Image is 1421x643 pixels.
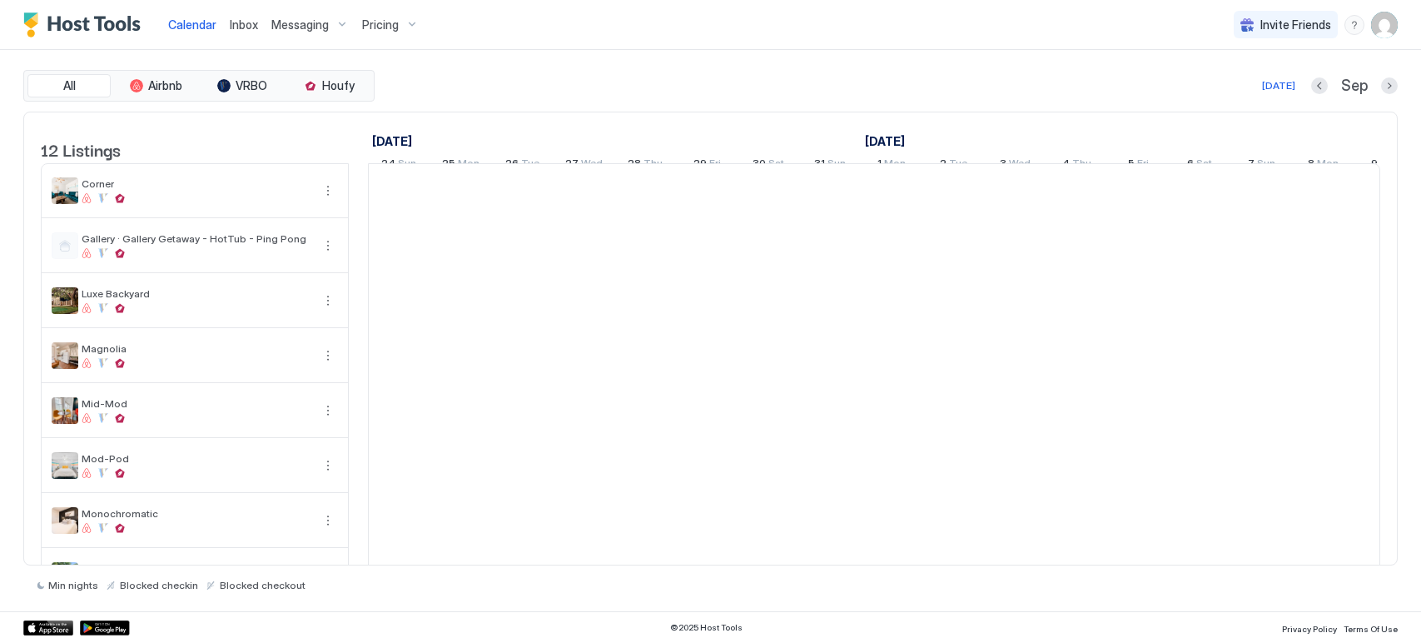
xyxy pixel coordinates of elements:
span: Thu [1072,157,1091,174]
span: Blocked checkin [120,579,198,591]
button: More options [318,511,338,531]
span: 4 [1062,157,1070,174]
span: Thu [643,157,663,174]
a: September 7, 2025 [1244,153,1279,177]
span: Tue [949,157,967,174]
button: VRBO [201,74,284,97]
div: menu [318,401,338,421]
span: Wed [1009,157,1031,174]
div: listing image [52,177,78,204]
a: September 5, 2025 [1124,153,1153,177]
button: More options [318,456,338,476]
button: More options [318,346,338,366]
div: listing image [52,562,78,589]
div: menu [318,346,338,366]
span: © 2025 Host Tools [670,622,743,633]
span: Houfy [322,78,355,93]
span: 8 [1308,157,1314,174]
span: 7 [1248,157,1255,174]
span: Magnolia [82,342,311,355]
span: Corner [82,177,311,190]
div: [DATE] [1262,78,1295,93]
button: [DATE] [1260,76,1298,96]
span: Wed [581,157,603,174]
span: Sat [768,157,784,174]
button: Previous month [1311,77,1328,94]
a: August 31, 2025 [810,153,850,177]
div: listing image [52,507,78,534]
a: September 8, 2025 [1304,153,1343,177]
span: 27 [565,157,579,174]
span: Airbnb [148,78,182,93]
span: 26 [505,157,519,174]
span: Invite Friends [1260,17,1331,32]
a: Google Play Store [80,621,130,636]
span: Calendar [168,17,216,32]
div: listing image [52,452,78,479]
span: 6 [1187,157,1194,174]
span: Mid-Mod [82,397,311,410]
span: 9 [1371,157,1378,174]
a: September 1, 2025 [861,129,909,153]
a: August 24, 2025 [377,153,420,177]
div: User profile [1371,12,1398,38]
div: menu [1344,15,1364,35]
span: Monochromatic [82,507,311,520]
button: More options [318,236,338,256]
a: August 26, 2025 [501,153,544,177]
span: Sun [827,157,846,174]
a: August 25, 2025 [438,153,484,177]
button: Houfy [287,74,370,97]
a: Privacy Policy [1282,619,1337,636]
span: Mon [458,157,479,174]
a: September 1, 2025 [873,153,910,177]
span: Mon [1317,157,1339,174]
span: Gallery · Gallery Getaway - HotTub - Ping Pong [82,232,311,245]
span: 30 [753,157,766,174]
span: Tue [521,157,539,174]
a: September 3, 2025 [996,153,1035,177]
span: Tue [1380,157,1399,174]
span: Fri [709,157,721,174]
span: 3 [1000,157,1006,174]
span: 25 [442,157,455,174]
span: VRBO [236,78,267,93]
button: More options [318,181,338,201]
a: August 24, 2025 [368,129,416,153]
a: September 9, 2025 [1367,153,1403,177]
a: Terms Of Use [1344,619,1398,636]
a: August 27, 2025 [561,153,607,177]
span: Mon [884,157,906,174]
button: More options [318,291,338,311]
div: listing image [52,342,78,369]
span: Terms Of Use [1344,624,1398,634]
span: Sep [1341,77,1368,96]
span: Sat [1196,157,1212,174]
button: All [27,74,111,97]
a: App Store [23,621,73,636]
a: August 28, 2025 [624,153,667,177]
a: September 4, 2025 [1058,153,1096,177]
div: menu [318,236,338,256]
button: Next month [1381,77,1398,94]
span: Luxe Backyard [82,287,311,300]
a: September 6, 2025 [1183,153,1216,177]
button: Airbnb [114,74,197,97]
span: Sun [398,157,416,174]
span: Mod-Pod [82,452,311,465]
div: tab-group [23,70,375,102]
span: 2 [940,157,947,174]
span: 28 [628,157,641,174]
span: 31 [814,157,825,174]
a: Host Tools Logo [23,12,148,37]
span: Pool House [82,562,311,575]
div: listing image [52,287,78,314]
span: Inbox [230,17,258,32]
a: Calendar [168,16,216,33]
span: Blocked checkout [220,579,306,591]
span: Pricing [362,17,399,32]
div: listing image [52,397,78,424]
